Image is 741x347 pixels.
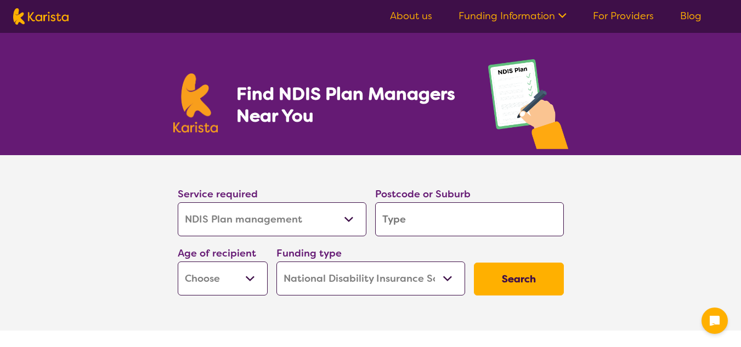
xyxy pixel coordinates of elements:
[680,9,702,22] a: Blog
[13,8,69,25] img: Karista logo
[375,187,471,201] label: Postcode or Suburb
[178,247,256,260] label: Age of recipient
[593,9,654,22] a: For Providers
[276,247,342,260] label: Funding type
[459,9,567,22] a: Funding Information
[178,187,258,201] label: Service required
[173,73,218,133] img: Karista logo
[488,59,568,155] img: plan-management
[236,83,466,127] h1: Find NDIS Plan Managers Near You
[375,202,564,236] input: Type
[474,263,564,295] button: Search
[390,9,432,22] a: About us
